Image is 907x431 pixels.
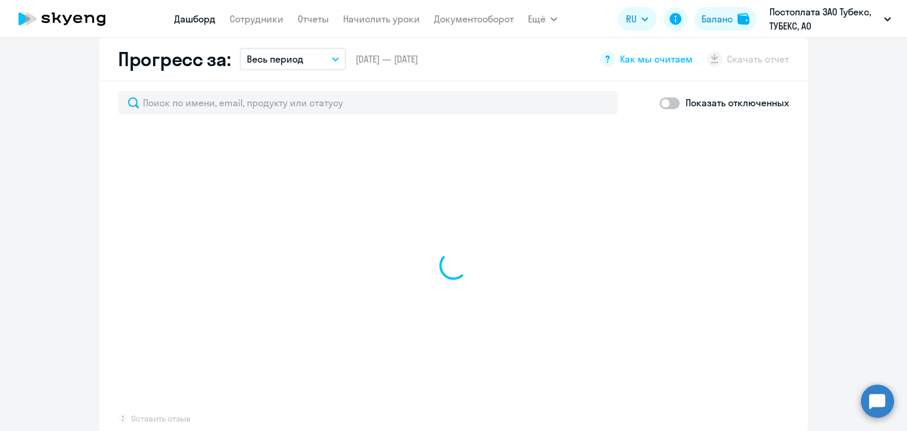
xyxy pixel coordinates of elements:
a: Сотрудники [230,13,283,25]
span: [DATE] — [DATE] [355,53,418,66]
a: Дашборд [174,13,216,25]
p: Постоплата ЗАО Тубекс, ТУБЕКС, АО [769,5,879,33]
a: Отчеты [298,13,329,25]
a: Документооборот [434,13,514,25]
input: Поиск по имени, email, продукту или статусу [118,91,618,115]
button: Постоплата ЗАО Тубекс, ТУБЕКС, АО [764,5,897,33]
p: Весь период [247,52,304,66]
button: Весь период [240,48,346,70]
button: Ещё [528,7,557,31]
button: Балансbalance [694,7,756,31]
img: balance [738,13,749,25]
span: Как мы считаем [620,53,693,66]
p: Показать отключенных [686,96,789,110]
h2: Прогресс за: [118,47,230,71]
div: Баланс [702,12,733,26]
span: Ещё [528,12,546,26]
a: Начислить уроки [343,13,420,25]
button: RU [618,7,657,31]
span: RU [626,12,637,26]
